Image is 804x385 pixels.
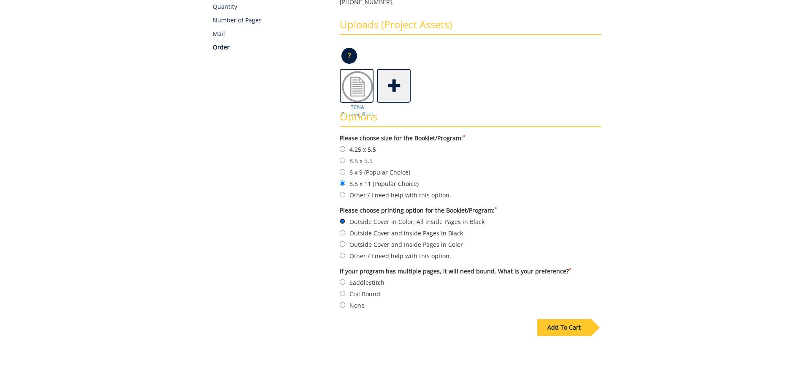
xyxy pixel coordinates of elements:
[340,230,345,235] input: Outside Cover and inside Pages in Black
[340,300,601,310] label: None
[340,279,345,285] input: Saddlestitch
[340,240,601,249] label: Outside Cover and Inside Pages in Color
[340,267,601,276] label: If your program has multiple pages, it will need bound. What is your preference?
[340,134,601,142] label: Please choose size for the Booklet/Program:
[213,3,327,11] p: Quantity
[340,169,345,175] input: 6 x 9 (Popular Choice)
[340,241,345,247] input: Outside Cover and Inside Pages in Color
[340,302,345,308] input: None
[340,111,601,127] h3: Options
[340,180,345,186] input: 8.5 x 11 (Popular Choice)
[213,16,327,25] p: Number of Pages
[537,319,591,336] div: Add To Cart
[340,146,345,152] input: 4.25 x 5.5
[340,192,345,197] input: Other / I need help with this option.
[340,278,601,287] label: Saddlestitch
[340,179,601,188] label: 8.5 x 11 (Popular Choice)
[340,218,345,224] input: Outside Cover in Color; All inside Pages in Black
[340,156,601,165] label: 8.5 x 5.5
[213,30,327,38] p: Mail
[341,48,357,64] p: ?
[340,158,345,163] input: 8.5 x 5.5
[340,206,601,215] label: Please choose printing option for the Booklet/Program:
[340,167,601,177] label: 6 x 9 (Popular Choice)
[340,289,601,298] label: Coil Bound
[340,190,601,199] label: Other / I need help with this option.
[340,19,601,35] h3: Uploads (Project Assets)
[340,253,345,258] input: Other / I need help with this option.
[340,145,601,154] label: 4.25 x 5.5
[213,43,327,52] p: Order
[340,291,345,296] input: Coil Bound
[340,217,601,226] label: Outside Cover in Color; All inside Pages in Black
[341,70,374,104] img: Doc2.png
[340,251,601,260] label: Other / I need help with this option.
[340,228,601,238] label: Outside Cover and inside Pages in Black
